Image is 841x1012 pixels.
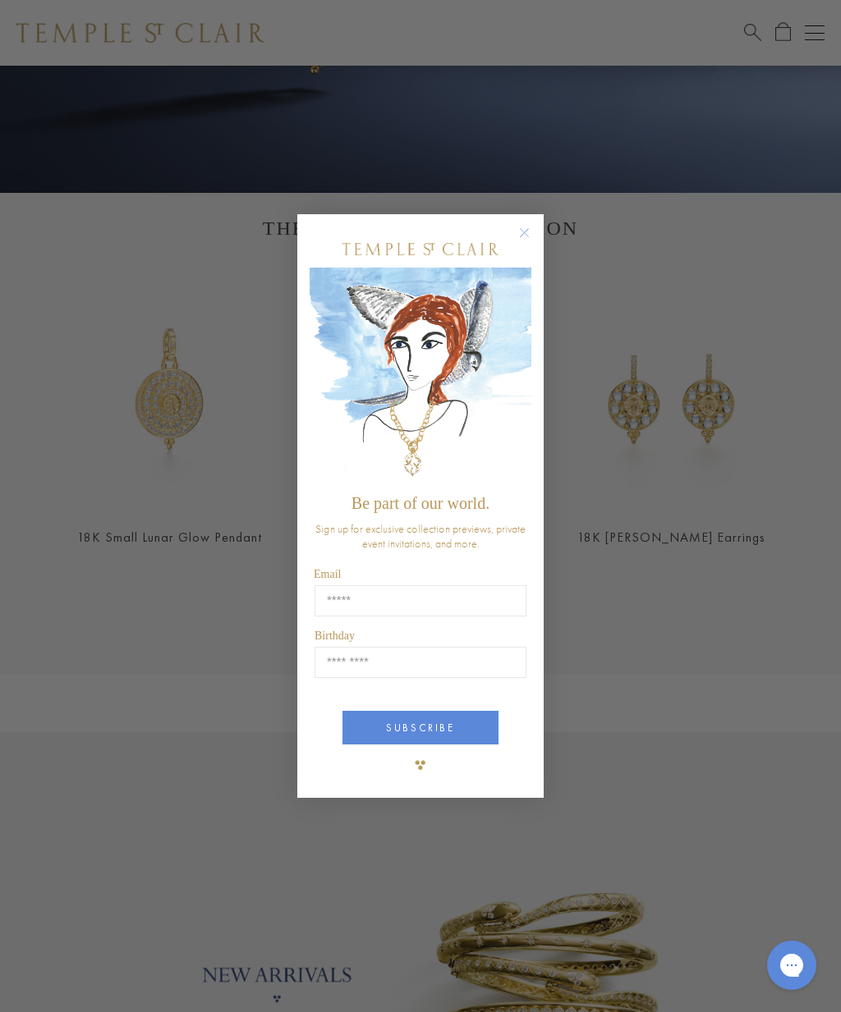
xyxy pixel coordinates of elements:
[314,568,341,580] span: Email
[342,711,499,744] button: SUBSCRIBE
[315,521,526,551] span: Sign up for exclusive collection previews, private event invitations, and more.
[759,935,825,996] iframe: Gorgias live chat messenger
[352,494,489,512] span: Be part of our world.
[315,630,355,642] span: Birthday
[342,243,499,255] img: Temple St. Clair
[315,585,526,616] input: Email
[310,268,531,487] img: c4a9eb12-d91a-4d4a-8ee0-386386f4f338.jpeg
[404,749,437,781] img: TSC
[522,231,543,251] button: Close dialog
